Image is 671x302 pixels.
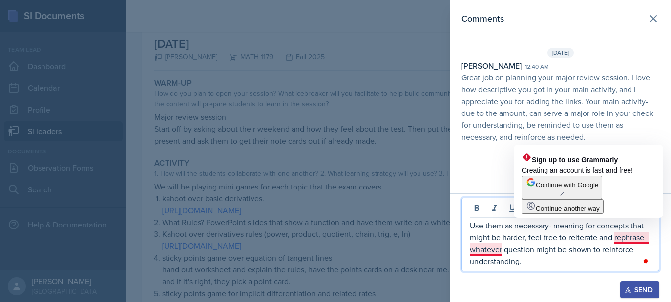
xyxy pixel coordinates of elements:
[627,286,653,294] div: Send
[461,12,504,26] h2: Comments
[470,220,651,267] p: Use them as necessary- meaning for concepts that might be harder, feel free to reiterate and reph...
[547,48,574,58] span: [DATE]
[620,281,659,298] button: Send
[525,62,549,71] div: 12:40 am
[470,220,651,267] div: To enrich screen reader interactions, please activate Accessibility in Grammarly extension settings
[461,60,522,72] div: [PERSON_NAME]
[461,72,659,143] p: Great job on planning your major review session. I love how descriptive you got in your main acti...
